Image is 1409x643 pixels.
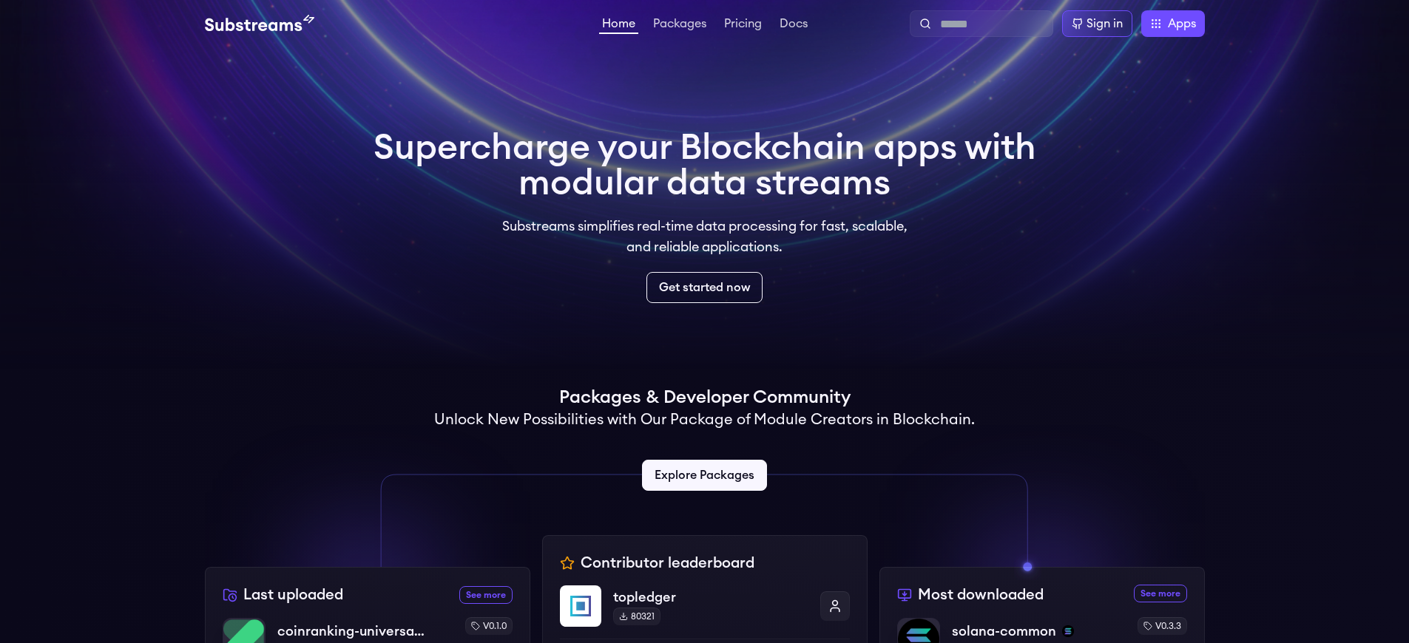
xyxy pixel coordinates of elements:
[613,587,808,608] p: topledger
[599,18,638,34] a: Home
[492,216,918,257] p: Substreams simplifies real-time data processing for fast, scalable, and reliable applications.
[1062,10,1132,37] a: Sign in
[721,18,765,33] a: Pricing
[1087,15,1123,33] div: Sign in
[205,15,314,33] img: Substream's logo
[642,460,767,491] a: Explore Packages
[465,617,513,635] div: v0.1.0
[1138,617,1187,635] div: v0.3.3
[1168,15,1196,33] span: Apps
[559,386,851,409] h1: Packages & Developer Community
[560,585,850,639] a: topledgertopledger80321
[646,272,763,303] a: Get started now
[777,18,811,33] a: Docs
[1062,625,1074,637] img: solana
[952,621,1056,642] p: solana-common
[650,18,709,33] a: Packages
[277,621,428,642] p: coinranking-universal-dex
[560,585,601,627] img: topledger
[374,130,1036,201] h1: Supercharge your Blockchain apps with modular data streams
[459,586,513,604] a: See more recently uploaded packages
[613,608,660,625] div: 80321
[1134,585,1187,602] a: See more most downloaded packages
[434,409,975,430] h2: Unlock New Possibilities with Our Package of Module Creators in Blockchain.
